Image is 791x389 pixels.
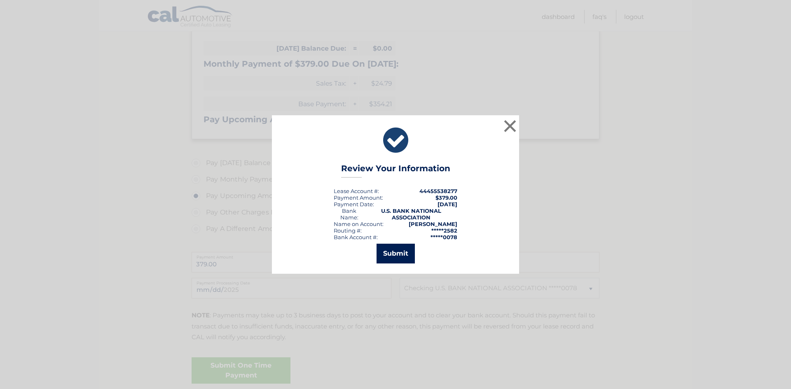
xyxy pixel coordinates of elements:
[438,201,457,207] span: [DATE]
[334,201,373,207] span: Payment Date
[334,201,374,207] div: :
[377,244,415,263] button: Submit
[409,221,457,227] strong: [PERSON_NAME]
[334,207,365,221] div: Bank Name:
[334,227,362,234] div: Routing #:
[334,221,384,227] div: Name on Account:
[419,188,457,194] strong: 44455538277
[334,188,379,194] div: Lease Account #:
[381,207,441,221] strong: U.S. BANK NATIONAL ASSOCIATION
[334,194,383,201] div: Payment Amount:
[341,163,450,178] h3: Review Your Information
[502,118,518,134] button: ×
[334,234,378,240] div: Bank Account #:
[435,194,457,201] span: $379.00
